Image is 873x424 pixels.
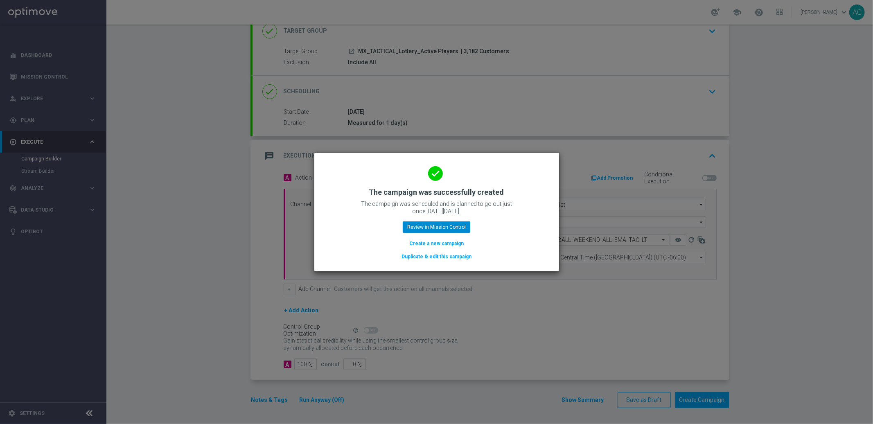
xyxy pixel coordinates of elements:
p: The campaign was scheduled and is planned to go out just once [DATE][DATE]. [355,200,519,215]
button: Duplicate & edit this campaign [401,252,472,261]
button: Create a new campaign [408,239,465,248]
i: done [428,166,443,181]
h2: The campaign was successfully created [369,187,504,197]
button: Review in Mission Control [403,221,470,233]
